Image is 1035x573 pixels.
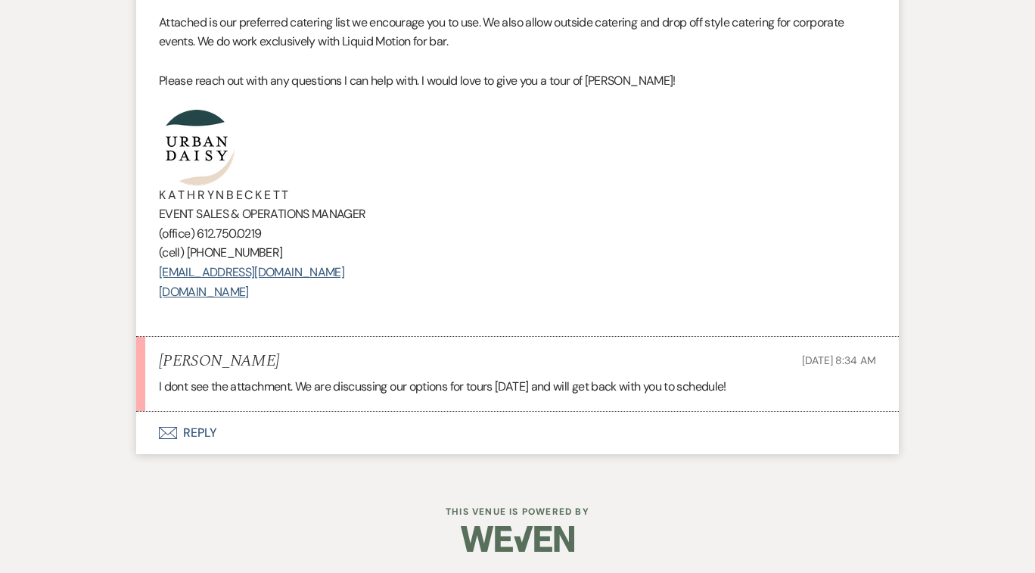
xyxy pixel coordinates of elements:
p: I dont see the attachment. We are discussing our options for tours [DATE] and will get back with ... [159,377,876,397]
img: Weven Logo [461,512,574,565]
a: [EMAIL_ADDRESS][DOMAIN_NAME] [159,264,344,280]
p: Please reach out with any questions I can help with. I would love to give you a tour of [PERSON_N... [159,71,876,91]
span: EVENT SALES & OPERATIONS MANAGER [159,206,366,222]
p: Attached is our preferred catering list we encourage you to use. We also allow outside catering a... [159,13,876,51]
span: K A T H R Y N B E C K E T T [159,187,288,203]
span: (office) 612.750.0219 [159,226,262,241]
span: (cell) [PHONE_NUMBER] [159,244,283,260]
h5: [PERSON_NAME] [159,352,279,371]
a: [DOMAIN_NAME] [159,284,249,300]
button: Reply [136,412,899,454]
span: [DATE] 8:34 AM [802,353,876,367]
